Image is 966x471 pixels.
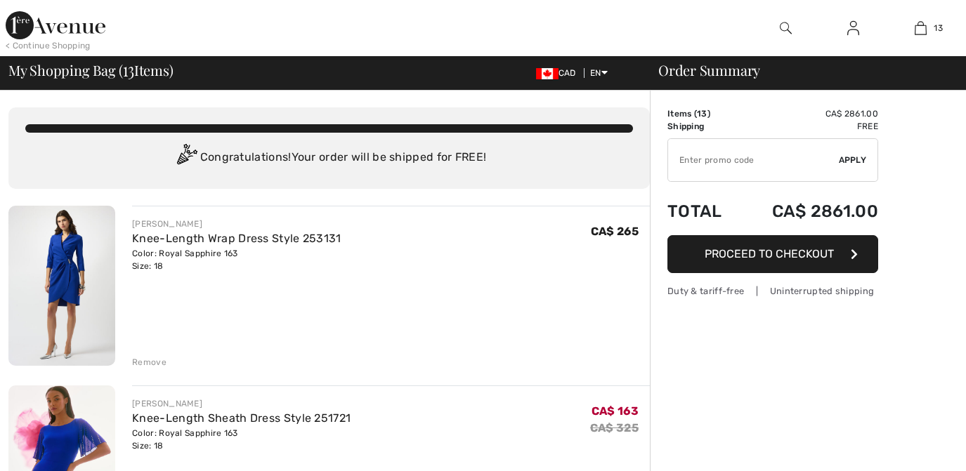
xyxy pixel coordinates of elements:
span: CA$ 265 [591,225,639,238]
a: Knee-Length Sheath Dress Style 251721 [132,411,351,425]
a: 13 [888,20,954,37]
td: CA$ 2861.00 [739,187,878,235]
span: Proceed to Checkout [705,247,834,260]
input: Promo code [668,139,839,181]
td: CA$ 2861.00 [739,107,878,120]
a: Knee-Length Wrap Dress Style 253131 [132,232,341,245]
div: [PERSON_NAME] [132,218,341,230]
div: Order Summary [641,63,958,77]
img: 1ère Avenue [6,11,105,39]
td: Items ( ) [667,107,739,120]
div: Color: Royal Sapphire 163 Size: 18 [132,247,341,272]
span: 13 [934,22,943,34]
img: My Bag [915,20,927,37]
a: Sign In [836,20,870,37]
img: Congratulation2.svg [172,144,200,172]
img: Knee-Length Wrap Dress Style 253131 [8,206,115,366]
s: CA$ 325 [590,421,639,434]
div: Remove [132,356,167,369]
span: My Shopping Bag ( Items) [8,63,174,77]
td: Total [667,187,739,235]
img: search the website [780,20,792,37]
div: Duty & tariff-free | Uninterrupted shipping [667,284,878,298]
span: 13 [123,60,134,78]
span: CAD [536,68,582,78]
td: Shipping [667,120,739,133]
span: 13 [697,109,707,119]
div: < Continue Shopping [6,39,91,52]
span: EN [590,68,608,78]
img: Canadian Dollar [536,68,559,79]
div: Color: Royal Sapphire 163 Size: 18 [132,427,351,452]
td: Free [739,120,878,133]
button: Proceed to Checkout [667,235,878,273]
div: Congratulations! Your order will be shipped for FREE! [25,144,633,172]
span: Apply [839,154,867,166]
div: [PERSON_NAME] [132,397,351,410]
img: My Info [847,20,859,37]
span: CA$ 163 [592,404,639,418]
